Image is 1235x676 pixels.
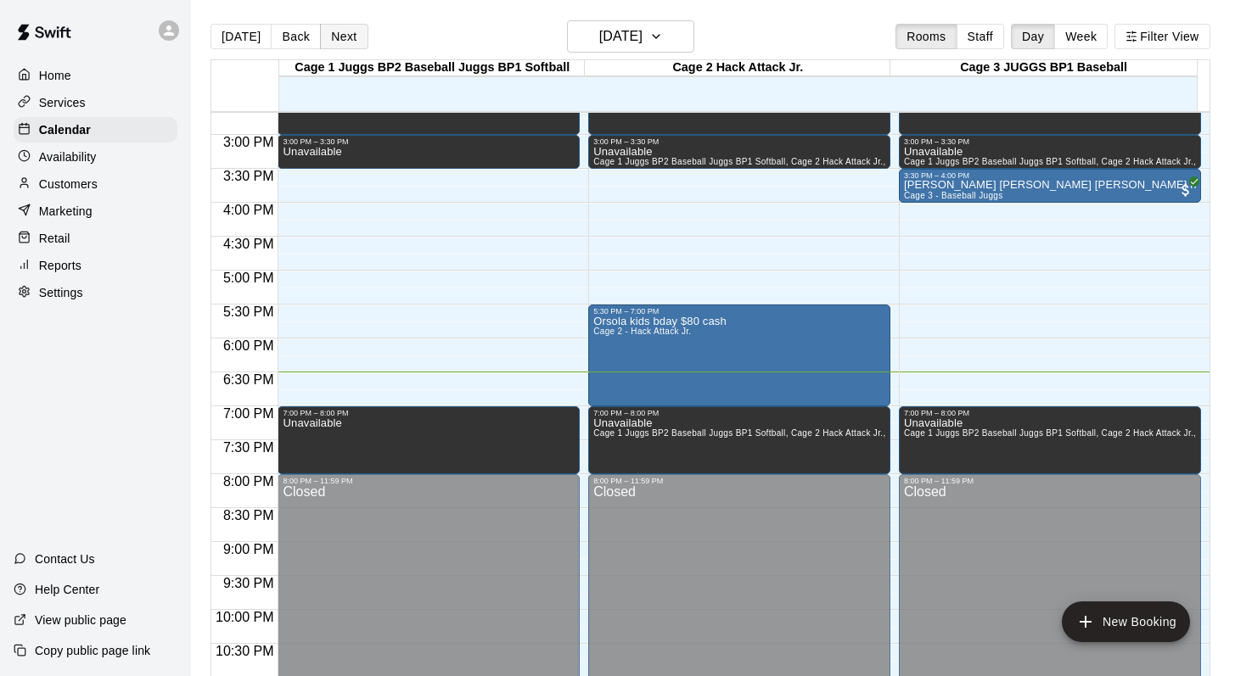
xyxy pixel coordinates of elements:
span: 8:30 PM [219,508,278,522]
a: Marketing [14,198,177,224]
div: 7:00 PM – 8:00 PM [593,409,885,417]
a: Availability [14,144,177,170]
div: Cage 1 Juggs BP2 Baseball Juggs BP1 Softball [279,60,585,76]
button: Filter View [1114,24,1210,49]
div: 7:00 PM – 8:00 PM [283,409,575,417]
p: Help Center [35,581,99,598]
a: Customers [14,171,177,197]
h6: [DATE] [599,25,643,48]
p: View public page [35,612,126,629]
div: 8:00 PM – 11:59 PM [593,477,885,485]
a: Settings [14,280,177,305]
span: 3:00 PM [219,135,278,149]
div: 3:00 PM – 3:30 PM: Unavailable [588,135,890,169]
button: Next [320,24,368,49]
p: Customers [39,176,98,193]
span: 8:00 PM [219,474,278,489]
p: Retail [39,230,70,247]
span: 6:00 PM [219,338,278,353]
p: Copy public page link [35,642,150,659]
span: Cage 1 Juggs BP2 Baseball Juggs BP1 Softball, Cage 2 Hack Attack Jr., Cage 3 JUGGS BP1 Baseball [593,428,1008,438]
div: 3:00 PM – 3:30 PM: Unavailable [278,135,580,169]
span: All customers have paid [1177,182,1194,198]
div: 3:30 PM – 4:00 PM: Noah Keosseuian Deanna Matteis Raffi new 1.5 hours [899,169,1201,203]
p: Availability [39,148,97,165]
div: 3:00 PM – 3:30 PM: Unavailable [899,135,1201,169]
span: 9:00 PM [219,542,278,556]
div: 5:30 PM – 7:00 PM [593,307,885,316]
div: 3:30 PM – 4:00 PM [904,171,1196,180]
button: Back [271,24,321,49]
span: 9:30 PM [219,576,278,590]
div: 5:30 PM – 7:00 PM: Orsola kids bday $80 cash [588,304,890,406]
div: 3:00 PM – 3:30 PM [283,137,575,146]
span: Cage 3 - Baseball Juggs [904,191,1003,200]
span: 5:00 PM [219,271,278,285]
p: Calendar [39,121,91,138]
p: Reports [39,257,81,274]
button: Day [1011,24,1055,49]
p: Settings [39,284,83,301]
span: 10:30 PM [211,644,278,658]
p: Services [39,94,86,111]
button: [DATE] [567,20,694,53]
span: 5:30 PM [219,304,278,319]
span: 7:30 PM [219,440,278,455]
a: Reports [14,253,177,278]
span: 10:00 PM [211,610,278,624]
span: 7:00 PM [219,406,278,421]
p: Marketing [39,203,93,220]
span: 3:30 PM [219,169,278,183]
div: 3:00 PM – 3:30 PM [904,137,1196,146]
a: Retail [14,226,177,251]
div: 7:00 PM – 8:00 PM: Unavailable [278,406,580,474]
div: 7:00 PM – 8:00 PM: Unavailable [899,406,1201,474]
p: Home [39,67,71,84]
div: Cage 2 Hack Attack Jr. [585,60,890,76]
button: [DATE] [211,24,272,49]
div: 7:00 PM – 8:00 PM [904,409,1196,417]
span: 4:00 PM [219,203,278,217]
span: Cage 1 Juggs BP2 Baseball Juggs BP1 Softball, Cage 2 Hack Attack Jr., Cage 3 JUGGS BP1 Baseball [593,157,1008,166]
a: Home [14,63,177,88]
a: Services [14,90,177,115]
button: Staff [957,24,1005,49]
div: 3:00 PM – 3:30 PM [593,137,885,146]
button: Week [1054,24,1108,49]
button: add [1062,601,1190,642]
div: Cage 3 JUGGS BP1 Baseball [890,60,1196,76]
div: 8:00 PM – 11:59 PM [283,477,575,485]
span: Cage 2 - Hack Attack Jr. [593,327,691,336]
span: 6:30 PM [219,372,278,387]
button: Rooms [895,24,957,49]
p: Contact Us [35,550,95,567]
div: 7:00 PM – 8:00 PM: Unavailable [588,406,890,474]
a: Calendar [14,117,177,142]
span: 4:30 PM [219,237,278,251]
div: 8:00 PM – 11:59 PM [904,477,1196,485]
